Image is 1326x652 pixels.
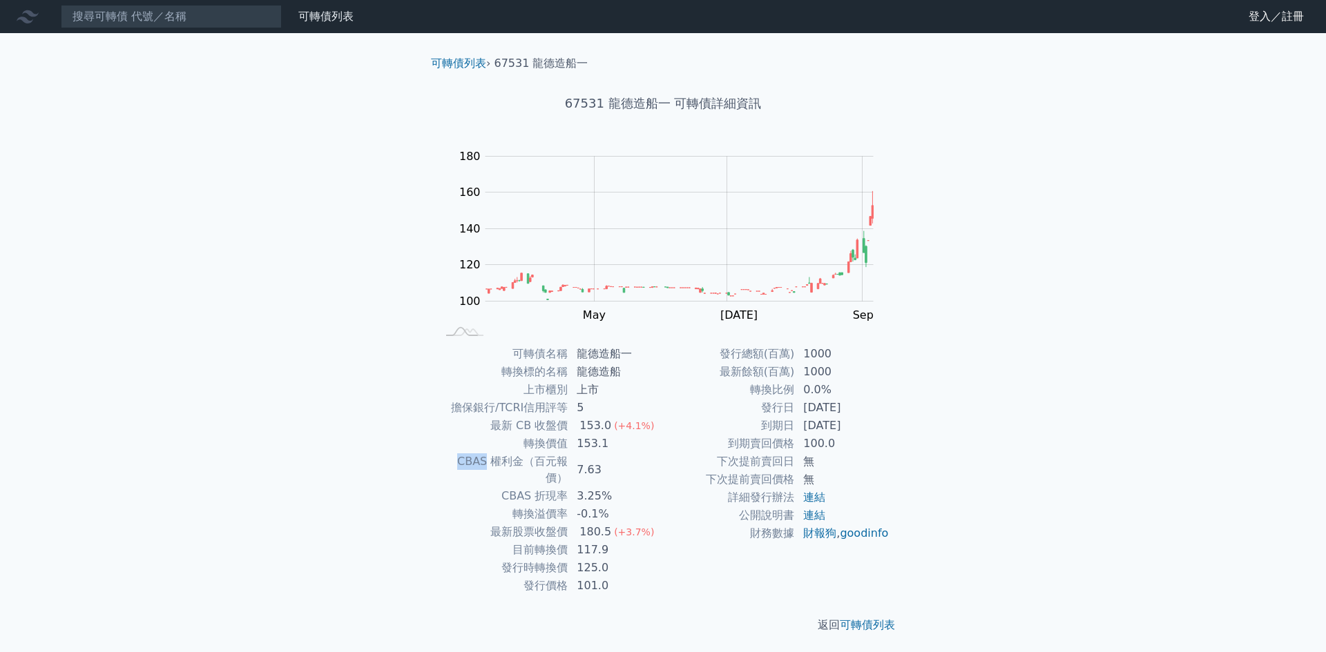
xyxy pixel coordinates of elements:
[436,577,568,595] td: 發行價格
[436,523,568,541] td: 最新股票收盤價
[568,363,663,381] td: 龍德造船
[795,471,890,488] td: 無
[436,487,568,505] td: CBAS 折現率
[795,417,890,435] td: [DATE]
[568,453,663,487] td: 7.63
[795,381,890,399] td: 0.0%
[420,94,906,113] h1: 67531 龍德造船一 可轉債詳細資訊
[459,222,481,235] tspan: 140
[420,617,906,633] p: 返回
[568,541,663,559] td: 117.9
[795,435,890,453] td: 100.0
[663,506,795,524] td: 公開說明書
[568,487,663,505] td: 3.25%
[436,381,568,399] td: 上市櫃別
[577,417,614,434] div: 153.0
[568,577,663,595] td: 101.0
[436,435,568,453] td: 轉換價值
[436,345,568,363] td: 可轉債名稱
[663,381,795,399] td: 轉換比例
[663,524,795,542] td: 財務數據
[853,308,874,322] tspan: Sep
[663,345,795,363] td: 發行總額(百萬)
[568,399,663,417] td: 5
[436,505,568,523] td: 轉換溢價率
[663,471,795,488] td: 下次提前賣回價格
[583,308,606,322] tspan: May
[436,363,568,381] td: 轉換標的名稱
[568,435,663,453] td: 153.1
[1238,6,1315,28] a: 登入／註冊
[663,453,795,471] td: 下次提前賣回日
[568,505,663,523] td: -0.1%
[436,541,568,559] td: 目前轉換價
[614,420,654,431] span: (+4.1%)
[452,150,894,322] g: Chart
[663,399,795,417] td: 發行日
[459,258,481,271] tspan: 120
[436,399,568,417] td: 擔保銀行/TCRI信用評等
[803,508,825,522] a: 連結
[614,526,654,537] span: (+3.7%)
[494,55,588,72] li: 67531 龍德造船一
[568,381,663,399] td: 上市
[663,363,795,381] td: 最新餘額(百萬)
[459,150,481,163] tspan: 180
[795,363,890,381] td: 1000
[568,345,663,363] td: 龍德造船一
[577,524,614,540] div: 180.5
[663,417,795,435] td: 到期日
[840,526,888,540] a: goodinfo
[663,488,795,506] td: 詳細發行辦法
[436,559,568,577] td: 發行時轉換價
[1257,586,1326,652] div: 聊天小工具
[803,526,836,540] a: 財報狗
[436,417,568,435] td: 最新 CB 收盤價
[720,308,758,322] tspan: [DATE]
[431,57,486,70] a: 可轉債列表
[803,491,825,504] a: 連結
[840,618,895,631] a: 可轉債列表
[431,55,490,72] li: ›
[436,453,568,487] td: CBAS 權利金（百元報價）
[663,435,795,453] td: 到期賣回價格
[298,10,354,23] a: 可轉債列表
[795,345,890,363] td: 1000
[61,5,282,28] input: 搜尋可轉債 代號／名稱
[795,399,890,417] td: [DATE]
[795,453,890,471] td: 無
[795,524,890,542] td: ,
[459,295,481,308] tspan: 100
[459,186,481,199] tspan: 160
[568,559,663,577] td: 125.0
[1257,586,1326,652] iframe: Chat Widget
